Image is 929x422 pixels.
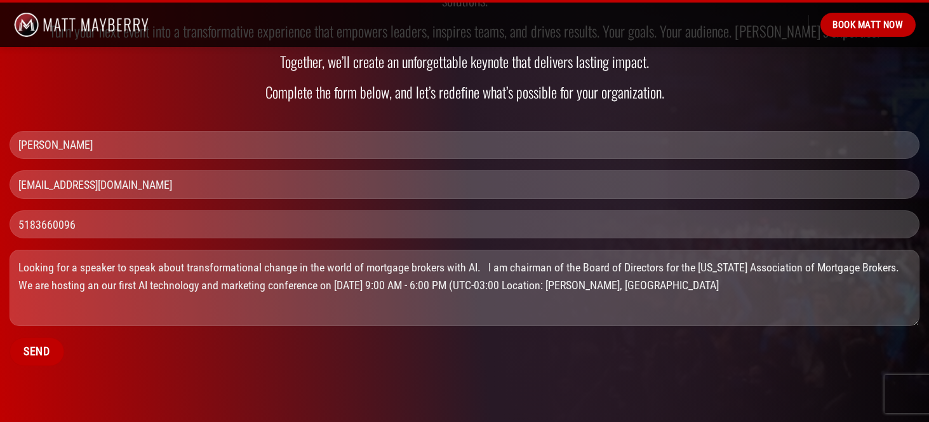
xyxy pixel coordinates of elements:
span: Book Matt Now [832,17,903,32]
a: Book Matt Now [820,13,915,37]
input: Your Name [10,131,919,160]
input: Your Email [10,170,919,199]
input: Your Phone [10,210,919,239]
form: Contact form [10,131,919,378]
h3: Together, we’ll create an unforgettable keynote that delivers lasting impact. [10,50,919,74]
input: Send [10,337,64,366]
img: Matt Mayberry [14,3,149,47]
h3: Complete the form below, and let’s redefine what’s possible for your organization. [10,81,919,104]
